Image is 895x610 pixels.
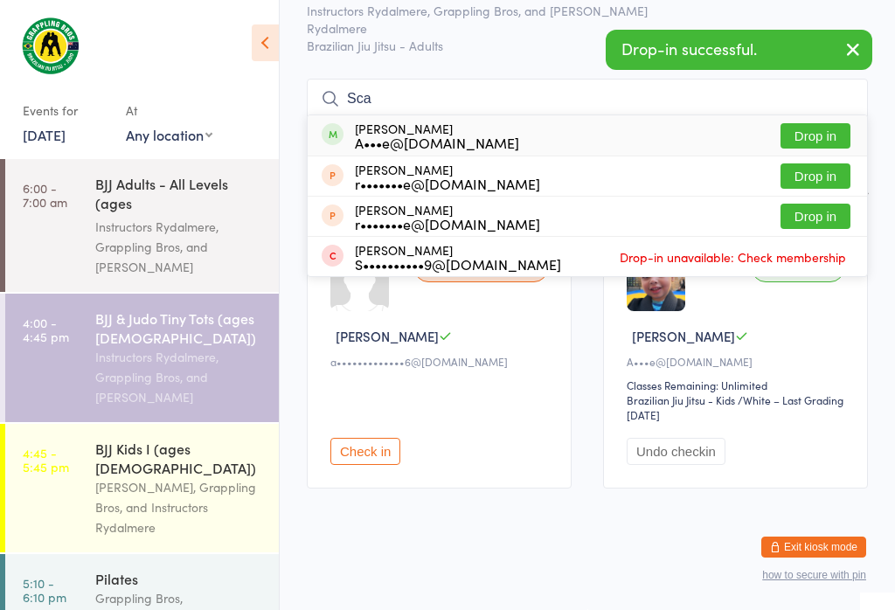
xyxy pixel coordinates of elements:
time: 6:00 - 7:00 am [23,181,67,209]
div: a•••••••••••••6@[DOMAIN_NAME] [330,354,553,369]
div: [PERSON_NAME] [355,163,540,191]
div: r•••••••e@[DOMAIN_NAME] [355,177,540,191]
button: Check in [330,438,400,465]
div: Any location [126,125,212,144]
div: Events for [23,96,108,125]
a: 4:45 -5:45 pmBJJ Kids I (ages [DEMOGRAPHIC_DATA])[PERSON_NAME], Grappling Bros, and Instructors R... [5,424,279,552]
div: Instructors Rydalmere, Grappling Bros, and [PERSON_NAME] [95,217,264,277]
button: how to secure with pin [762,569,866,581]
span: Rydalmere [307,19,841,37]
input: Search [307,79,868,119]
button: Drop in [781,204,850,229]
button: Undo checkin [627,438,725,465]
img: image1714544892.png [627,253,685,311]
div: A•••e@[DOMAIN_NAME] [627,354,850,369]
button: Exit kiosk mode [761,537,866,558]
div: Instructors Rydalmere, Grappling Bros, and [PERSON_NAME] [95,347,264,407]
div: Pilates [95,569,264,588]
div: BJJ Adults - All Levels (ages [DEMOGRAPHIC_DATA]+) [95,174,264,217]
div: S••••••••••9@[DOMAIN_NAME] [355,257,561,271]
span: Drop-in unavailable: Check membership [615,244,850,270]
div: [PERSON_NAME] [355,243,561,271]
time: 4:45 - 5:45 pm [23,446,69,474]
div: [PERSON_NAME] [355,121,519,149]
time: 5:10 - 6:10 pm [23,576,66,604]
a: 6:00 -7:00 amBJJ Adults - All Levels (ages [DEMOGRAPHIC_DATA]+)Instructors Rydalmere, Grappling B... [5,159,279,292]
div: r•••••••e@[DOMAIN_NAME] [355,217,540,231]
div: BJJ Kids I (ages [DEMOGRAPHIC_DATA]) [95,439,264,477]
div: BJJ & Judo Tiny Tots (ages [DEMOGRAPHIC_DATA]) [95,308,264,347]
div: A•••e@[DOMAIN_NAME] [355,135,519,149]
button: Drop in [781,123,850,149]
span: [PERSON_NAME] [336,327,439,345]
span: Instructors Rydalmere, Grappling Bros, and [PERSON_NAME] [307,2,841,19]
div: [PERSON_NAME] [355,203,540,231]
div: Drop-in successful. [606,30,872,70]
time: 4:00 - 4:45 pm [23,315,69,343]
a: [DATE] [23,125,66,144]
div: At [126,96,212,125]
div: Classes Remaining: Unlimited [627,378,850,392]
button: Drop in [781,163,850,189]
div: [PERSON_NAME], Grappling Bros, and Instructors Rydalmere [95,477,264,537]
img: Grappling Bros Rydalmere [17,13,83,79]
span: Brazilian Jiu Jitsu - Adults [307,37,868,54]
span: [PERSON_NAME] [632,327,735,345]
div: Brazilian Jiu Jitsu - Kids [627,392,735,407]
a: 4:00 -4:45 pmBJJ & Judo Tiny Tots (ages [DEMOGRAPHIC_DATA])Instructors Rydalmere, Grappling Bros,... [5,294,279,422]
